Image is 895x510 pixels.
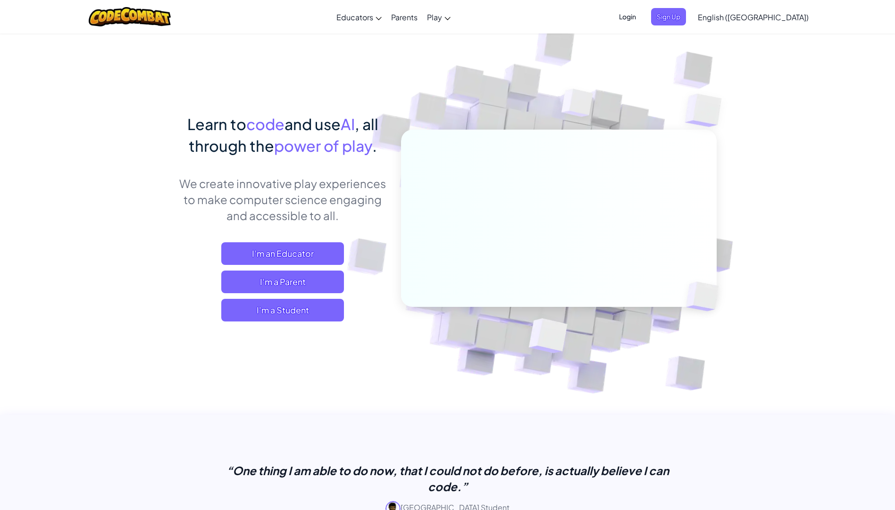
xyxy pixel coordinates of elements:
span: Educators [336,12,373,22]
span: English ([GEOGRAPHIC_DATA]) [698,12,809,22]
img: Overlap cubes [666,71,748,150]
button: Sign Up [651,8,686,25]
img: CodeCombat logo [89,7,171,26]
span: power of play [274,136,372,155]
img: Overlap cubes [544,70,611,140]
span: and use [284,115,341,133]
span: AI [341,115,355,133]
a: Parents [386,4,422,30]
img: Overlap cubes [505,298,590,377]
span: Play [427,12,442,22]
span: code [246,115,284,133]
a: Educators [332,4,386,30]
a: English ([GEOGRAPHIC_DATA]) [693,4,813,30]
a: Play [422,4,455,30]
p: We create innovative play experiences to make computer science engaging and accessible to all. [179,175,387,223]
span: Learn to [187,115,246,133]
a: I'm a Parent [221,271,344,293]
a: I'm an Educator [221,242,344,265]
span: . [372,136,377,155]
p: “One thing I am able to do now, that I could not do before, is actually believe I can code.” [212,462,684,494]
button: Login [613,8,642,25]
img: Overlap cubes [670,262,741,331]
button: I'm a Student [221,299,344,321]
